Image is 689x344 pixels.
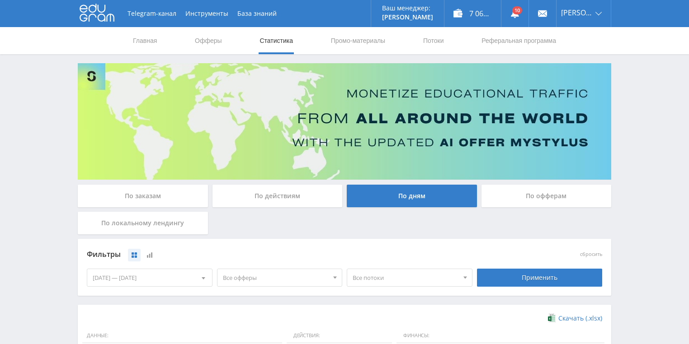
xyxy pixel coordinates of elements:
[78,63,611,180] img: Banner
[259,27,294,54] a: Статистика
[481,185,612,207] div: По офферам
[347,185,477,207] div: По дням
[481,27,557,54] a: Реферальная программа
[558,315,602,322] span: Скачать (.xlsx)
[212,185,343,207] div: По действиям
[580,251,602,257] button: сбросить
[548,313,556,322] img: xlsx
[382,14,433,21] p: [PERSON_NAME]
[287,328,392,344] span: Действия:
[422,27,445,54] a: Потоки
[132,27,158,54] a: Главная
[223,269,329,286] span: Все офферы
[477,269,603,287] div: Применить
[78,212,208,234] div: По локальному лендингу
[194,27,223,54] a: Офферы
[561,9,593,16] span: [PERSON_NAME]
[78,185,208,207] div: По заказам
[353,269,458,286] span: Все потоки
[330,27,386,54] a: Промо-материалы
[396,328,604,344] span: Финансы:
[382,5,433,12] p: Ваш менеджер:
[82,328,282,344] span: Данные:
[548,314,602,323] a: Скачать (.xlsx)
[87,269,212,286] div: [DATE] — [DATE]
[87,248,472,261] div: Фильтры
